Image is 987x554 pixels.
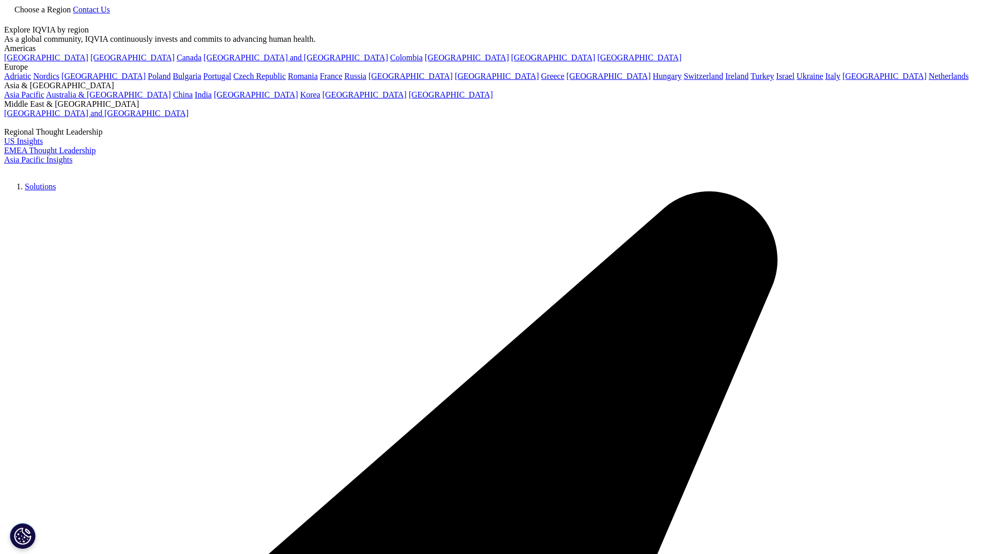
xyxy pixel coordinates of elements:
a: [GEOGRAPHIC_DATA] [597,53,681,62]
a: Contact Us [73,5,110,14]
div: Middle East & [GEOGRAPHIC_DATA] [4,100,983,109]
div: As a global community, IQVIA continuously invests and commits to advancing human health. [4,35,983,44]
div: Regional Thought Leadership [4,127,983,137]
div: Americas [4,44,983,53]
div: Explore IQVIA by region [4,25,983,35]
a: Russia [344,72,367,80]
a: Australia & [GEOGRAPHIC_DATA] [46,90,171,99]
a: [GEOGRAPHIC_DATA] [214,90,298,99]
a: Ireland [725,72,749,80]
a: [GEOGRAPHIC_DATA] [425,53,509,62]
a: Czech Republic [233,72,286,80]
a: [GEOGRAPHIC_DATA] [369,72,453,80]
a: [GEOGRAPHIC_DATA] and [GEOGRAPHIC_DATA] [4,109,188,118]
a: Hungary [652,72,681,80]
div: Europe [4,62,983,72]
a: China [173,90,193,99]
button: Cookies Settings [10,523,36,549]
a: Ukraine [797,72,823,80]
a: Greece [541,72,564,80]
a: Colombia [390,53,423,62]
a: India [195,90,212,99]
a: Solutions [25,182,56,191]
a: Poland [148,72,170,80]
a: Adriatic [4,72,31,80]
a: [GEOGRAPHIC_DATA] [322,90,406,99]
a: [GEOGRAPHIC_DATA] and [GEOGRAPHIC_DATA] [203,53,388,62]
a: Bulgaria [173,72,201,80]
a: US Insights [4,137,43,145]
a: Turkey [751,72,774,80]
a: [GEOGRAPHIC_DATA] [61,72,146,80]
a: EMEA Thought Leadership [4,146,95,155]
a: [GEOGRAPHIC_DATA] [511,53,595,62]
a: Switzerland [683,72,723,80]
div: Asia & [GEOGRAPHIC_DATA] [4,81,983,90]
a: [GEOGRAPHIC_DATA] [409,90,493,99]
a: Korea [300,90,320,99]
a: [GEOGRAPHIC_DATA] [842,72,927,80]
a: Canada [177,53,201,62]
a: Portugal [203,72,231,80]
a: [GEOGRAPHIC_DATA] [455,72,539,80]
a: Italy [825,72,840,80]
a: Netherlands [929,72,968,80]
a: Israel [776,72,795,80]
a: [GEOGRAPHIC_DATA] [4,53,88,62]
a: [GEOGRAPHIC_DATA] [90,53,174,62]
a: France [320,72,343,80]
span: Choose a Region [14,5,71,14]
a: Nordics [33,72,59,80]
a: Asia Pacific [4,90,44,99]
a: Asia Pacific Insights [4,155,72,164]
a: [GEOGRAPHIC_DATA] [566,72,650,80]
a: Romania [288,72,318,80]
